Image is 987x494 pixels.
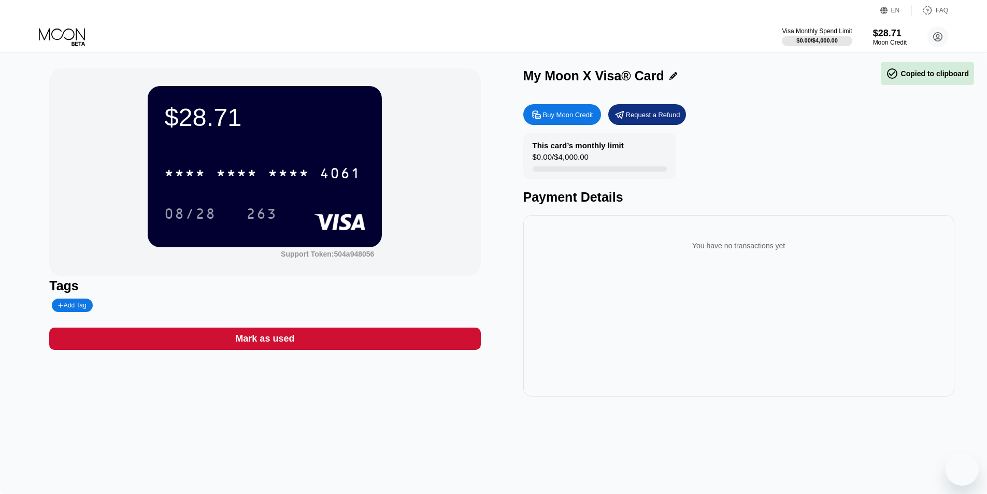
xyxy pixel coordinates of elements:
div: 08/28 [156,201,224,227]
div: FAQ [912,5,948,16]
span:  [886,67,898,80]
div: Tags [49,278,480,293]
div: 263 [246,207,277,223]
div: $0.00 / $4,000.00 [796,37,838,44]
div: Visa Monthly Spend Limit$0.00/$4,000.00 [782,27,852,46]
div: $28.71 [873,28,907,39]
div: Visa Monthly Spend Limit [782,27,852,35]
div: Payment Details [523,190,954,205]
div: Support Token:504a948056 [281,250,374,258]
div: Request a Refund [626,110,680,119]
div: Add Tag [52,299,92,312]
div: Buy Moon Credit [543,110,593,119]
div: 08/28 [164,207,216,223]
div: My Moon X Visa® Card [523,68,664,83]
div: Moon Credit [873,39,907,46]
div: You have no transactions yet [532,231,946,260]
div: Mark as used [235,333,294,345]
div: $0.00 / $4,000.00 [533,152,589,166]
div: Add Tag [58,302,86,309]
div: $28.71 [164,103,365,132]
div: Copied to clipboard [886,67,969,80]
div: 263 [238,201,285,227]
div: Mark as used [49,328,480,350]
div: FAQ [936,7,948,14]
div: Buy Moon Credit [523,104,601,125]
div: 4061 [320,166,361,183]
iframe: Button to launch messaging window, conversation in progress [946,453,979,486]
div: EN [891,7,900,14]
div: Request a Refund [608,104,686,125]
div: This card’s monthly limit [533,141,624,150]
div: EN [880,5,912,16]
div: $28.71Moon Credit [873,28,907,46]
div: Support Token: 504a948056 [281,250,374,258]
